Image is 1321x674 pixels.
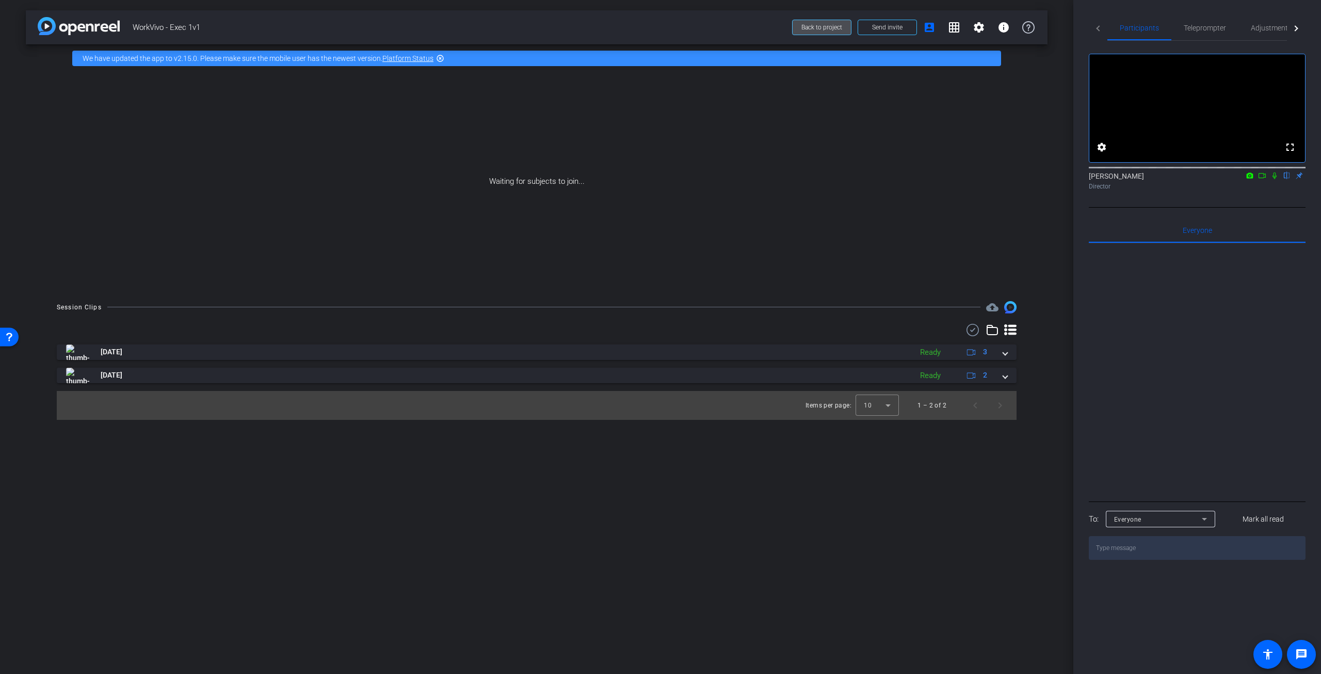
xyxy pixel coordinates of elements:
[915,370,946,382] div: Ready
[1089,513,1099,525] div: To:
[858,20,917,35] button: Send invite
[988,393,1012,418] button: Next page
[101,347,122,357] span: [DATE]
[801,24,842,31] span: Back to project
[1295,648,1308,661] mat-icon: message
[1120,24,1159,32] span: Participants
[983,347,987,357] span: 3
[101,370,122,381] span: [DATE]
[66,368,89,383] img: thumb-nail
[948,21,960,34] mat-icon: grid_on
[806,400,851,411] div: Items per page:
[72,51,1001,66] div: We have updated the app to v2.15.0. Please make sure the mobile user has the newest version.
[1243,514,1284,525] span: Mark all read
[1221,510,1306,528] button: Mark all read
[973,21,985,34] mat-icon: settings
[436,54,444,62] mat-icon: highlight_off
[38,17,120,35] img: app-logo
[1096,141,1108,153] mat-icon: settings
[26,72,1048,291] div: Waiting for subjects to join...
[997,21,1010,34] mat-icon: info
[986,301,998,314] span: Destinations for your clips
[66,344,89,360] img: thumb-nail
[917,400,946,411] div: 1 – 2 of 2
[1281,170,1293,180] mat-icon: flip
[915,347,946,358] div: Ready
[57,344,1017,360] mat-expansion-panel-header: thumb-nail[DATE]Ready3
[57,302,102,312] div: Session Clips
[792,20,851,35] button: Back to project
[986,301,998,314] mat-icon: cloud_upload
[133,17,786,38] span: WorkVivo - Exec 1v1
[1251,24,1292,32] span: Adjustments
[1184,24,1226,32] span: Teleprompter
[1089,171,1306,191] div: [PERSON_NAME]
[382,54,433,62] a: Platform Status
[1262,648,1274,661] mat-icon: accessibility
[1114,516,1141,523] span: Everyone
[923,21,936,34] mat-icon: account_box
[872,23,903,32] span: Send invite
[963,393,988,418] button: Previous page
[1284,141,1296,153] mat-icon: fullscreen
[57,368,1017,383] mat-expansion-panel-header: thumb-nail[DATE]Ready2
[1089,182,1306,191] div: Director
[1004,301,1017,314] img: Session clips
[983,370,987,381] span: 2
[1183,227,1212,234] span: Everyone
